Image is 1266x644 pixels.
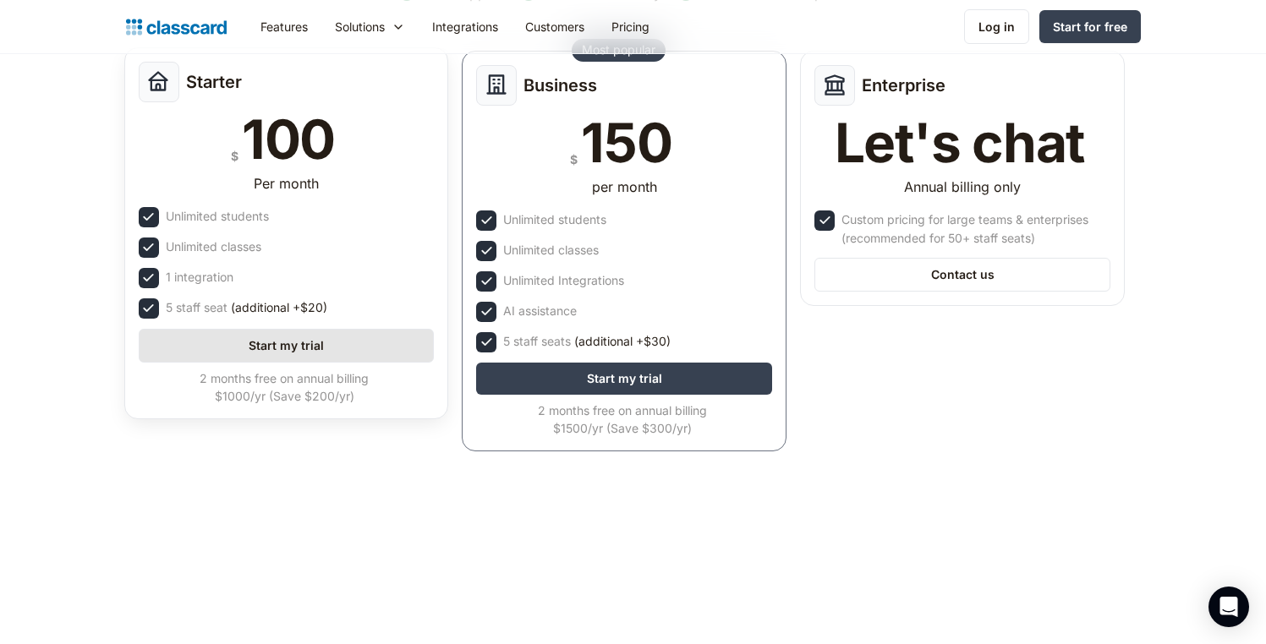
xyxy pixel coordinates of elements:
div: AI assistance [503,302,577,320]
span: (additional +$20) [231,298,327,317]
div: Unlimited students [166,207,269,226]
div: Unlimited classes [166,237,261,256]
a: home [126,15,227,39]
div: Unlimited Integrations [503,271,624,290]
div: 5 staff seats [503,332,671,351]
a: Start for free [1039,10,1141,43]
div: 5 staff seat [166,298,327,317]
div: 100 [242,112,335,166]
div: 1 integration [166,268,233,287]
a: Integrations [419,8,512,46]
a: Contact us [814,258,1110,292]
a: Start my trial [476,363,772,395]
h2: Starter [186,72,242,92]
div: Annual billing only [904,177,1021,197]
div: $ [231,145,238,166]
div: Unlimited students [503,210,606,229]
span: (additional +$30) [574,332,671,351]
div: Solutions [321,8,419,46]
a: Start my trial [139,329,435,363]
div: 2 months free on annual billing $1500/yr (Save $300/yr) [476,401,769,437]
div: Open Intercom Messenger [1208,587,1249,627]
div: per month [592,177,657,197]
div: Per month [254,173,319,194]
div: Let's chat [835,116,1085,170]
div: 2 months free on annual billing $1000/yr (Save $200/yr) [139,369,431,405]
a: Pricing [598,8,663,46]
div: Custom pricing for large teams & enterprises (recommended for 50+ staff seats) [841,210,1107,248]
a: Log in [964,9,1029,44]
div: Solutions [335,18,385,35]
div: 150 [581,116,671,170]
div: Unlimited classes [503,241,599,259]
div: $ [570,149,578,170]
a: Features [247,8,321,46]
div: Log in [978,18,1015,35]
h2: Business [523,75,597,96]
h2: Enterprise [862,75,945,96]
a: Customers [512,8,598,46]
div: Start for free [1053,18,1127,35]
